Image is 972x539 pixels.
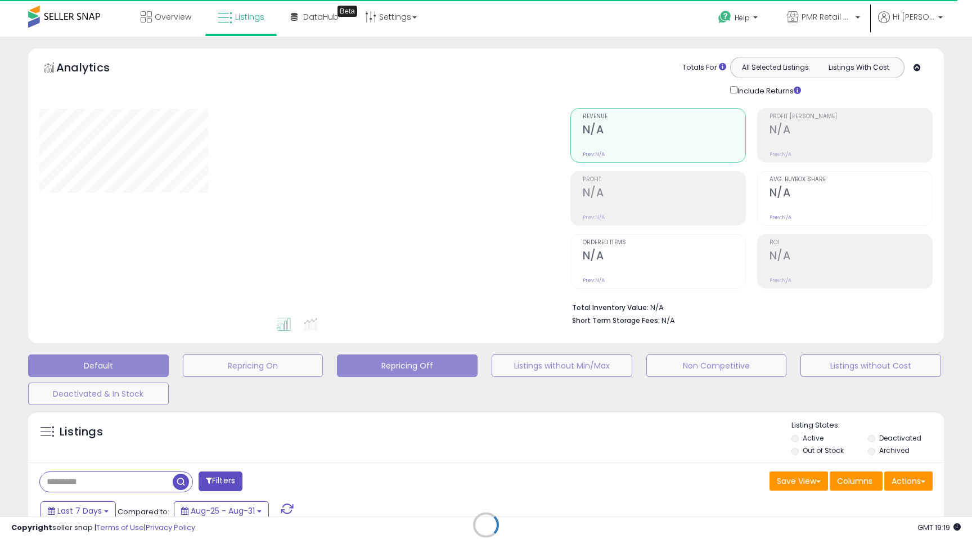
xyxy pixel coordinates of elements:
[800,354,941,377] button: Listings without Cost
[769,123,932,138] h2: N/A
[11,523,195,533] div: seller snap | |
[769,277,791,284] small: Prev: N/A
[583,114,745,120] span: Revenue
[572,300,924,313] li: N/A
[583,240,745,246] span: Ordered Items
[802,11,852,23] span: PMR Retail USA LLC
[155,11,191,23] span: Overview
[583,277,605,284] small: Prev: N/A
[572,303,649,312] b: Total Inventory Value:
[769,240,932,246] span: ROI
[646,354,787,377] button: Non Competitive
[769,249,932,264] h2: N/A
[583,177,745,183] span: Profit
[583,214,605,221] small: Prev: N/A
[893,11,935,23] span: Hi [PERSON_NAME]
[735,13,750,23] span: Help
[583,123,745,138] h2: N/A
[303,11,339,23] span: DataHub
[722,84,814,97] div: Include Returns
[183,354,323,377] button: Repricing On
[769,177,932,183] span: Avg. Buybox Share
[235,11,264,23] span: Listings
[709,2,769,37] a: Help
[682,62,726,73] div: Totals For
[769,214,791,221] small: Prev: N/A
[337,6,357,17] div: Tooltip anchor
[733,60,817,75] button: All Selected Listings
[572,316,660,325] b: Short Term Storage Fees:
[769,114,932,120] span: Profit [PERSON_NAME]
[878,11,943,37] a: Hi [PERSON_NAME]
[583,186,745,201] h2: N/A
[661,315,675,326] span: N/A
[28,354,169,377] button: Default
[492,354,632,377] button: Listings without Min/Max
[28,383,169,405] button: Deactivated & In Stock
[817,60,901,75] button: Listings With Cost
[769,186,932,201] h2: N/A
[337,354,478,377] button: Repricing Off
[583,249,745,264] h2: N/A
[56,60,132,78] h5: Analytics
[718,10,732,24] i: Get Help
[769,151,791,158] small: Prev: N/A
[11,522,52,533] strong: Copyright
[583,151,605,158] small: Prev: N/A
